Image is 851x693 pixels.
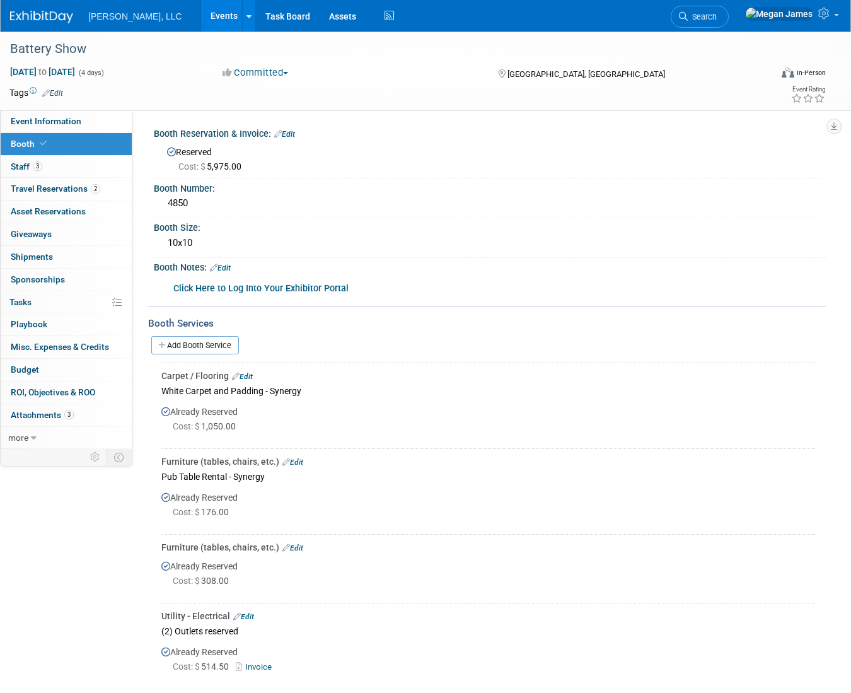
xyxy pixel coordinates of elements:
span: 308.00 [173,576,234,586]
span: Cost: $ [173,507,201,517]
span: [GEOGRAPHIC_DATA], [GEOGRAPHIC_DATA] [507,69,665,79]
div: Furniture (tables, chairs, etc.) [161,541,816,554]
a: Budget [1,359,132,381]
a: Edit [282,544,303,552]
a: Shipments [1,246,132,268]
div: 10x10 [163,233,816,253]
a: Playbook [1,313,132,335]
span: 2 [91,184,100,194]
span: Shipments [11,252,53,262]
span: more [8,433,28,443]
div: Carpet / Flooring [161,370,816,382]
a: Sponsorships [1,269,132,291]
td: Toggle Event Tabs [107,449,132,465]
a: Misc. Expenses & Credits [1,336,132,358]
a: Tasks [1,291,132,313]
span: Event Information [11,116,81,126]
td: Personalize Event Tab Strip [84,449,107,465]
div: Event Format [705,66,826,84]
span: Booth [11,139,49,149]
div: White Carpet and Padding - Synergy [161,382,816,399]
span: Asset Reservations [11,206,86,216]
span: Cost: $ [178,161,207,172]
div: Pub Table Rental - Synergy [161,468,816,485]
span: 176.00 [173,507,234,517]
a: Edit [232,372,253,381]
span: 3 [33,161,42,171]
a: ROI, Objectives & ROO [1,381,132,404]
span: Search [688,12,717,21]
div: Already Reserved [161,485,816,530]
span: [DATE] [DATE] [9,66,76,78]
span: [PERSON_NAME], LLC [88,11,182,21]
div: Reserved [163,143,816,173]
span: 514.50 [173,661,234,672]
img: Megan James [745,7,813,21]
div: Booth Number: [154,179,826,195]
div: Booth Services [148,317,826,330]
a: Staff3 [1,156,132,178]
span: Budget [11,364,39,375]
a: Event Information [1,110,132,132]
div: Already Reserved [161,639,816,685]
a: Add Booth Service [151,336,239,354]
span: 3 [64,410,74,419]
div: (2) Outlets reserved [161,622,816,639]
a: more [1,427,132,449]
a: Travel Reservations2 [1,178,132,200]
a: Edit [42,89,63,98]
div: Booth Size: [154,218,826,234]
span: Cost: $ [173,661,201,672]
a: Edit [282,458,303,467]
i: Booth reservation complete [40,140,47,147]
a: Search [671,6,729,28]
span: 1,050.00 [173,421,241,431]
a: Attachments3 [1,404,132,426]
div: Battery Show [6,38,756,61]
span: Giveaways [11,229,52,239]
a: Giveaways [1,223,132,245]
a: Edit [274,130,295,139]
a: Edit [210,264,231,272]
img: ExhibitDay [10,11,73,23]
span: Staff [11,161,42,172]
div: 4850 [163,194,816,213]
div: Booth Notes: [154,258,826,274]
span: (4 days) [78,69,104,77]
span: Travel Reservations [11,183,100,194]
div: Already Reserved [161,554,816,598]
div: Utility - Electrical [161,610,816,622]
a: Edit [233,612,254,621]
div: In-Person [796,68,826,78]
div: Booth Reservation & Invoice: [154,124,826,141]
span: Cost: $ [173,421,201,431]
td: Tags [9,86,63,99]
span: 5,975.00 [178,161,246,172]
span: Sponsorships [11,274,65,284]
span: to [37,67,49,77]
div: Already Reserved [161,399,816,444]
span: Playbook [11,319,47,329]
span: Cost: $ [173,576,201,586]
div: Furniture (tables, chairs, etc.) [161,455,816,468]
span: Tasks [9,297,32,307]
a: Asset Reservations [1,201,132,223]
a: Invoice [236,662,277,672]
span: Attachments [11,410,74,420]
a: Click Here to Log Into Your Exhibitor Portal [173,283,349,294]
div: Event Rating [791,86,825,93]
span: ROI, Objectives & ROO [11,387,95,397]
button: Committed [218,66,293,79]
img: Format-Inperson.png [782,67,794,78]
a: Booth [1,133,132,155]
span: Misc. Expenses & Credits [11,342,109,352]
